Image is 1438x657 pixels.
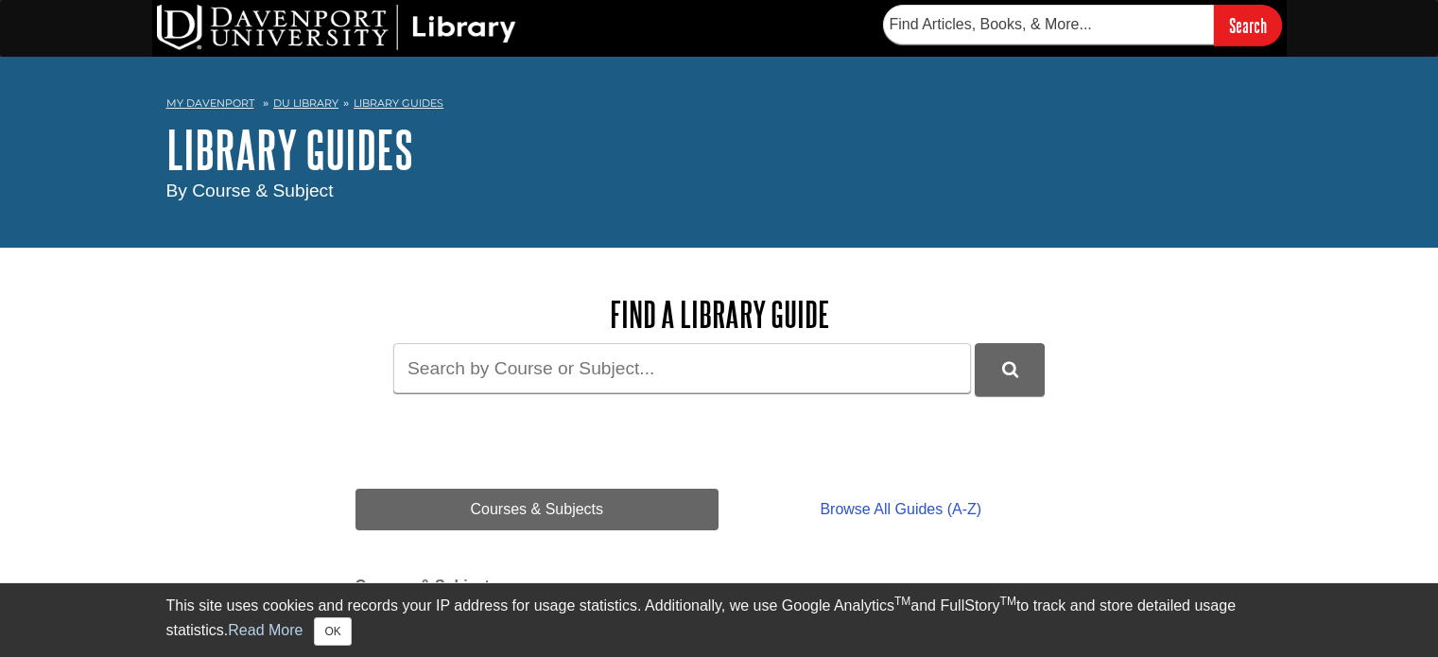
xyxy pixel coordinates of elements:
[157,5,516,50] img: DU Library
[894,595,910,608] sup: TM
[393,343,971,393] input: Search by Course or Subject...
[228,622,303,638] a: Read More
[354,96,443,110] a: Library Guides
[166,595,1273,646] div: This site uses cookies and records your IP address for usage statistics. Additionally, we use Goo...
[166,91,1273,121] nav: breadcrumb
[355,295,1083,334] h2: Find a Library Guide
[314,617,351,646] button: Close
[883,5,1214,44] input: Find Articles, Books, & More...
[355,489,719,530] a: Courses & Subjects
[1000,595,1016,608] sup: TM
[1002,361,1018,378] i: Search Library Guides
[1214,5,1282,45] input: Search
[719,489,1083,530] a: Browse All Guides (A-Z)
[166,178,1273,205] div: By Course & Subject
[166,95,254,112] a: My Davenport
[273,96,338,110] a: DU Library
[883,5,1282,45] form: Searches DU Library's articles, books, and more
[355,578,1083,600] h2: Courses & Subjects
[166,121,1273,178] h1: Library Guides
